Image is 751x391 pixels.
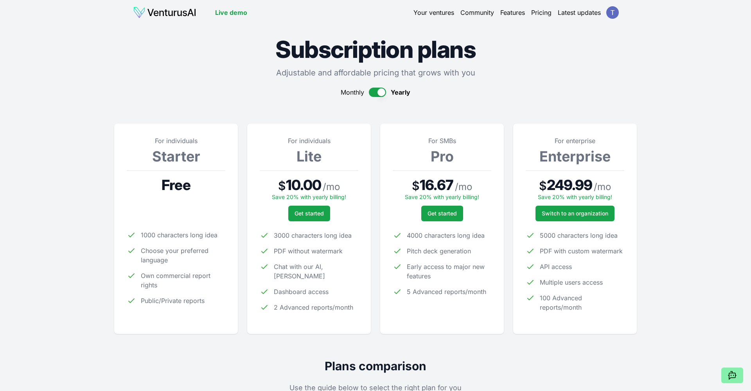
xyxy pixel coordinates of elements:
[540,278,603,287] span: Multiple users access
[540,262,572,271] span: API access
[413,8,454,17] a: Your ventures
[141,230,217,240] span: 1000 characters long idea
[141,246,225,265] span: Choose your preferred language
[540,231,618,240] span: 5000 characters long idea
[274,246,343,256] span: PDF without watermark
[606,6,619,19] img: ACg8ocIpepabWHg5L45yxlJnVX_qfpUpMyUtL_D6Y-wu906A2HIilg=s96-c
[393,149,491,164] h3: Pro
[141,296,205,305] span: Public/Private reports
[274,262,358,281] span: Chat with our AI, [PERSON_NAME]
[547,177,593,193] span: 249.99
[526,136,624,145] p: For enterprise
[455,181,472,193] span: / mo
[531,8,552,17] a: Pricing
[114,359,637,373] h2: Plans comparison
[288,206,330,221] button: Get started
[407,246,471,256] span: Pitch deck generation
[460,8,494,17] a: Community
[162,177,190,193] span: Free
[407,262,491,281] span: Early access to major new features
[558,8,601,17] a: Latest updates
[412,179,420,193] span: $
[278,179,286,193] span: $
[540,293,624,312] span: 100 Advanced reports/month
[594,181,611,193] span: / mo
[323,181,340,193] span: / mo
[272,194,346,200] span: Save 20% with yearly billing!
[260,149,358,164] h3: Lite
[407,231,485,240] span: 4000 characters long idea
[274,287,329,296] span: Dashboard access
[421,206,463,221] button: Get started
[141,271,225,290] span: Own commercial report rights
[526,149,624,164] h3: Enterprise
[540,246,623,256] span: PDF with custom watermark
[393,136,491,145] p: For SMBs
[215,8,247,17] a: Live demo
[535,206,614,221] a: Switch to an organization
[407,287,486,296] span: 5 Advanced reports/month
[500,8,525,17] a: Features
[114,67,637,78] p: Adjustable and affordable pricing that grows with you
[341,88,364,97] span: Monthly
[260,136,358,145] p: For individuals
[538,194,612,200] span: Save 20% with yearly billing!
[428,210,457,217] span: Get started
[391,88,410,97] span: Yearly
[405,194,479,200] span: Save 20% with yearly billing!
[133,6,196,19] img: logo
[127,149,225,164] h3: Starter
[539,179,547,193] span: $
[274,303,353,312] span: 2 Advanced reports/month
[274,231,352,240] span: 3000 characters long idea
[420,177,453,193] span: 16.67
[286,177,322,193] span: 10.00
[295,210,324,217] span: Get started
[114,38,637,61] h1: Subscription plans
[127,136,225,145] p: For individuals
